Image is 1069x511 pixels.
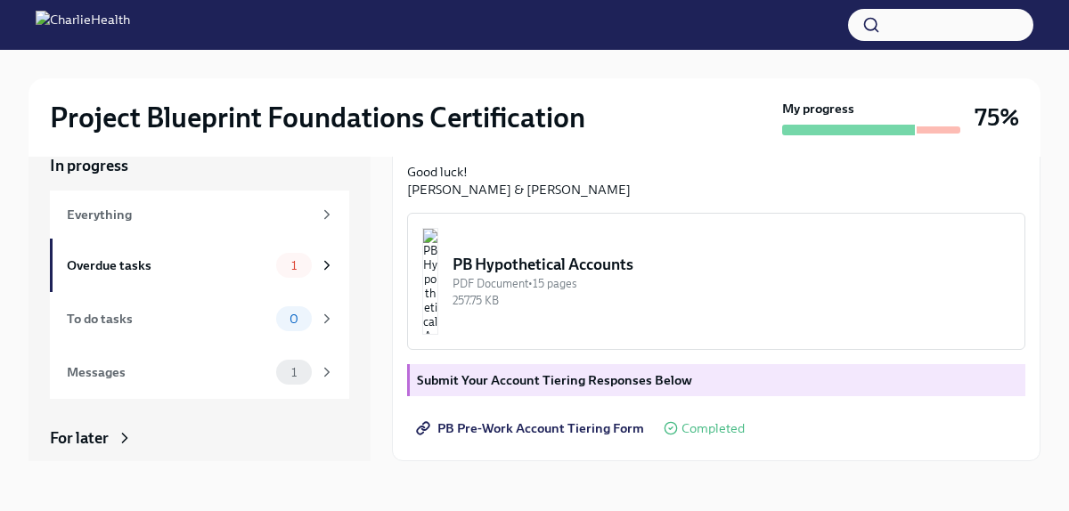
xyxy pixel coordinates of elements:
span: 1 [281,366,307,379]
span: 0 [279,312,309,326]
h2: Project Blueprint Foundations Certification [50,100,585,135]
strong: Submit Your Account Tiering Responses Below [417,372,692,388]
span: Completed [681,422,745,435]
a: Everything [50,191,349,239]
a: In progress [50,155,349,176]
strong: My progress [782,100,854,118]
div: Everything [67,205,312,224]
div: 257.75 KB [453,292,1010,309]
img: PB Hypothetical Accounts [422,228,438,335]
span: 1 [281,259,307,272]
div: Overdue tasks [67,255,269,275]
h3: 75% [975,101,1019,134]
div: Messages [67,362,269,382]
img: CharlieHealth [36,11,130,39]
button: PB Hypothetical AccountsPDF Document•15 pages257.75 KB [407,213,1025,350]
div: PDF Document • 15 pages [453,275,1010,292]
a: For later [50,427,349,449]
div: PB Hypothetical Accounts [453,254,1010,275]
a: Messages1 [50,345,349,399]
a: To do tasks0 [50,292,349,345]
a: Overdue tasks1 [50,239,349,292]
a: PB Pre-Work Account Tiering Form [407,410,657,446]
span: PB Pre-Work Account Tiering Form [420,419,644,437]
div: To do tasks [67,309,269,328]
p: Good luck! [PERSON_NAME] & [PERSON_NAME] [407,163,1025,199]
div: For later [50,427,109,449]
